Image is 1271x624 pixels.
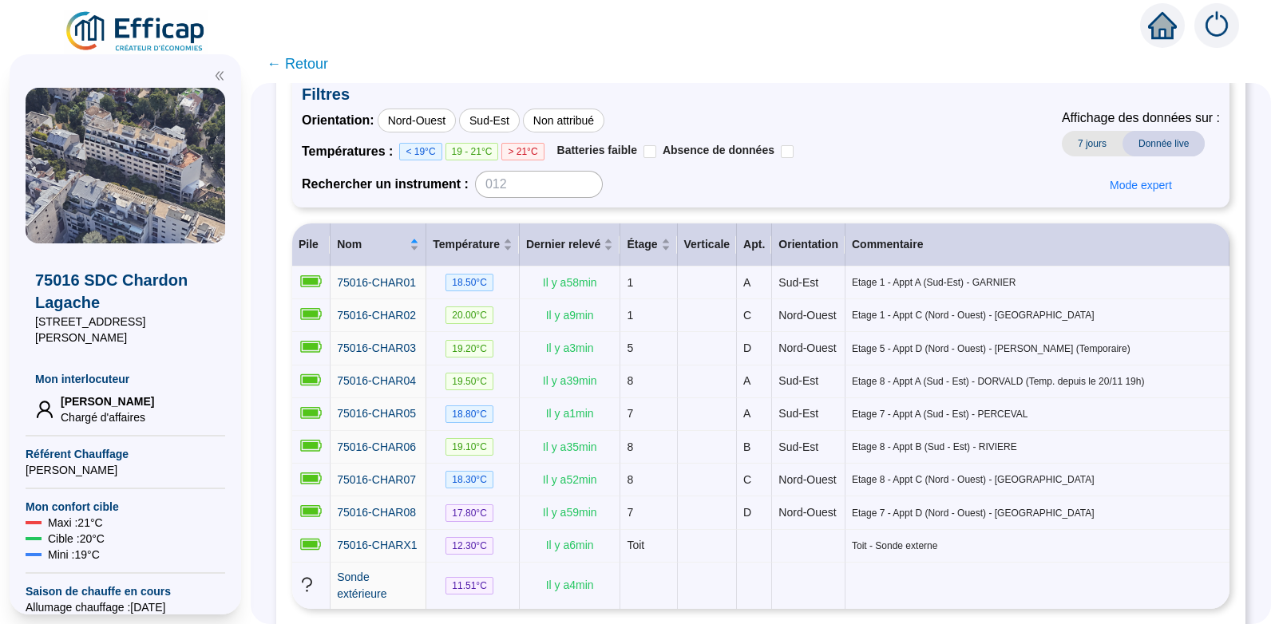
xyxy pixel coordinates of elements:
[1062,131,1123,156] span: 7 jours
[778,440,818,453] span: Sud-Est
[852,473,1223,486] span: Etage 8 - Appt C (Nord - Ouest) - [GEOGRAPHIC_DATA]
[302,83,1220,105] span: Filtres
[546,342,594,354] span: Il y a 3 min
[852,309,1223,322] span: Etage 1 - Appt C (Nord - Ouest) - [GEOGRAPHIC_DATA]
[852,440,1223,453] span: Etage 8 - Appt B (Sud - Est) - RIVIERE
[475,171,603,198] input: 012
[1062,109,1220,128] span: Affichage des données sur :
[337,407,416,420] span: 75016-CHAR05
[546,579,594,591] span: Il y a 4 min
[778,506,836,519] span: Nord-Ouest
[337,342,416,354] span: 75016-CHAR03
[61,393,154,409] span: [PERSON_NAME]
[337,439,416,456] a: 75016-CHAR06
[48,547,100,563] span: Mini : 19 °C
[337,309,416,322] span: 75016-CHAR02
[35,371,216,387] span: Mon interlocuteur
[778,374,818,387] span: Sud-Est
[543,374,597,387] span: Il y a 39 min
[546,309,594,322] span: Il y a 9 min
[543,276,597,289] span: Il y a 58 min
[743,506,751,519] span: D
[852,276,1223,289] span: Etage 1 - Appt A (Sud-Est) - GARNIER
[627,342,633,354] span: 5
[337,405,416,422] a: 75016-CHAR05
[445,577,493,594] span: 11.51 °C
[214,70,225,81] span: double-left
[627,374,633,387] span: 8
[64,10,208,54] img: efficap energie logo
[35,269,216,314] span: 75016 SDC Chardon Lagache
[778,407,818,420] span: Sud-Est
[627,506,633,519] span: 7
[743,407,750,420] span: A
[445,405,493,423] span: 18.80 °C
[627,473,633,486] span: 8
[678,223,738,267] th: Verticale
[337,472,416,488] a: 75016-CHAR07
[627,276,633,289] span: 1
[627,539,644,551] span: Toit
[445,504,493,522] span: 17.80 °C
[627,440,633,453] span: 8
[620,223,677,267] th: Étage
[445,306,493,324] span: 20.00 °C
[445,340,493,357] span: 19.20 °C
[743,309,751,322] span: C
[743,374,750,387] span: A
[737,223,772,267] th: Apt.
[337,307,416,324] a: 75016-CHAR02
[1148,11,1177,40] span: home
[546,539,594,551] span: Il y a 6 min
[445,274,493,291] span: 18.50 °C
[1123,131,1205,156] span: Donnée live
[445,471,493,488] span: 18.30 °C
[26,446,225,462] span: Référent Chauffage
[337,340,416,357] a: 75016-CHAR03
[445,373,493,390] span: 19.50 °C
[743,276,750,289] span: A
[337,440,416,453] span: 75016-CHAR06
[337,473,416,486] span: 75016-CHAR07
[337,236,406,253] span: Nom
[399,143,441,160] span: < 19°C
[302,142,399,161] span: Températures :
[302,175,469,194] span: Rechercher un instrument :
[557,144,637,156] span: Batteries faible
[337,373,416,389] a: 75016-CHAR04
[852,375,1223,388] span: Etage 8 - Appt A (Sud - Est) - DORVALD (Temp. depuis le 20/11 19h)
[743,342,751,354] span: D
[426,223,520,267] th: Température
[337,539,417,551] span: 75016-CHARX1
[1097,172,1185,198] button: Mode expert
[852,408,1223,421] span: Etage 7 - Appt A (Sud - Est) - PERCEVAL
[35,400,54,419] span: user
[337,504,416,521] a: 75016-CHAR08
[663,144,774,156] span: Absence de données
[772,223,845,267] th: Orientation
[26,599,225,615] span: Allumage chauffage : [DATE]
[445,143,499,160] span: 19 - 21°C
[337,274,416,291] a: 75016-CHAR01
[433,236,500,253] span: Température
[1194,3,1239,48] img: alerts
[459,109,520,132] div: Sud-Est
[331,223,426,267] th: Nom
[845,223,1229,267] th: Commentaire
[302,111,374,130] span: Orientation :
[445,537,493,555] span: 12.30 °C
[501,143,544,160] span: > 21°C
[378,109,456,132] div: Nord-Ouest
[35,314,216,346] span: [STREET_ADDRESS][PERSON_NAME]
[627,407,633,420] span: 7
[445,438,493,456] span: 19.10 °C
[778,473,836,486] span: Nord-Ouest
[543,440,597,453] span: Il y a 35 min
[299,576,315,593] span: question
[26,499,225,515] span: Mon confort cible
[523,109,604,132] div: Non attribué
[1110,177,1172,194] span: Mode expert
[61,409,154,425] span: Chargé d'affaires
[337,537,417,554] a: 75016-CHARX1
[267,53,328,75] span: ← Retour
